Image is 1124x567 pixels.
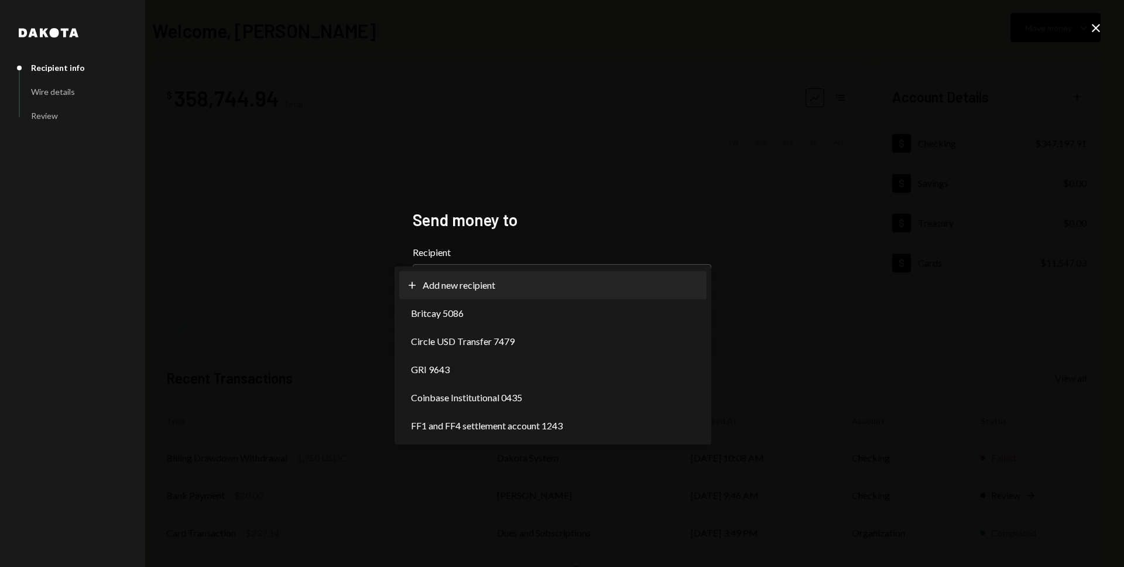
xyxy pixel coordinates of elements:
span: Britcay 5086 [411,306,464,320]
div: Wire details [31,87,75,97]
span: FF1 and FF4 settlement account 1243 [411,419,563,433]
span: Add new recipient [423,278,495,292]
div: Review [31,111,58,121]
label: Recipient [413,245,711,259]
span: Circle USD Transfer 7479 [411,334,515,349]
button: Recipient [413,264,711,297]
span: Coinbase Institutional 0435 [411,391,522,405]
h2: Send money to [413,209,711,231]
span: GRI 9643 [411,363,450,377]
div: Recipient info [31,63,85,73]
